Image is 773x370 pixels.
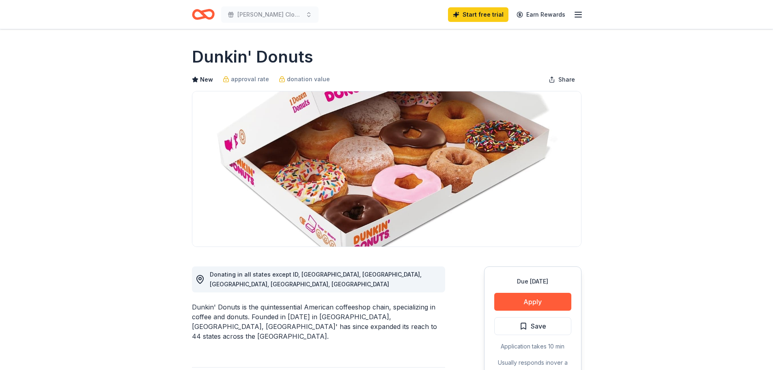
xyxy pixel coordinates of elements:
[192,302,445,341] div: Dunkin' Donuts is the quintessential American coffeeshop chain, specializing in coffee and donuts...
[494,317,571,335] button: Save
[223,74,269,84] a: approval rate
[287,74,330,84] span: donation value
[192,45,313,68] h1: Dunkin' Donuts
[494,293,571,311] button: Apply
[200,75,213,84] span: New
[279,74,330,84] a: donation value
[192,91,581,247] img: Image for Dunkin' Donuts
[512,7,570,22] a: Earn Rewards
[231,74,269,84] span: approval rate
[558,75,575,84] span: Share
[448,7,508,22] a: Start free trial
[237,10,302,19] span: [PERSON_NAME] Closet 23rd Annual Luncheon
[210,271,422,288] span: Donating in all states except ID, [GEOGRAPHIC_DATA], [GEOGRAPHIC_DATA], [GEOGRAPHIC_DATA], [GEOGR...
[221,6,319,23] button: [PERSON_NAME] Closet 23rd Annual Luncheon
[192,5,215,24] a: Home
[531,321,546,331] span: Save
[494,277,571,286] div: Due [DATE]
[542,71,581,88] button: Share
[494,342,571,351] div: Application takes 10 min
